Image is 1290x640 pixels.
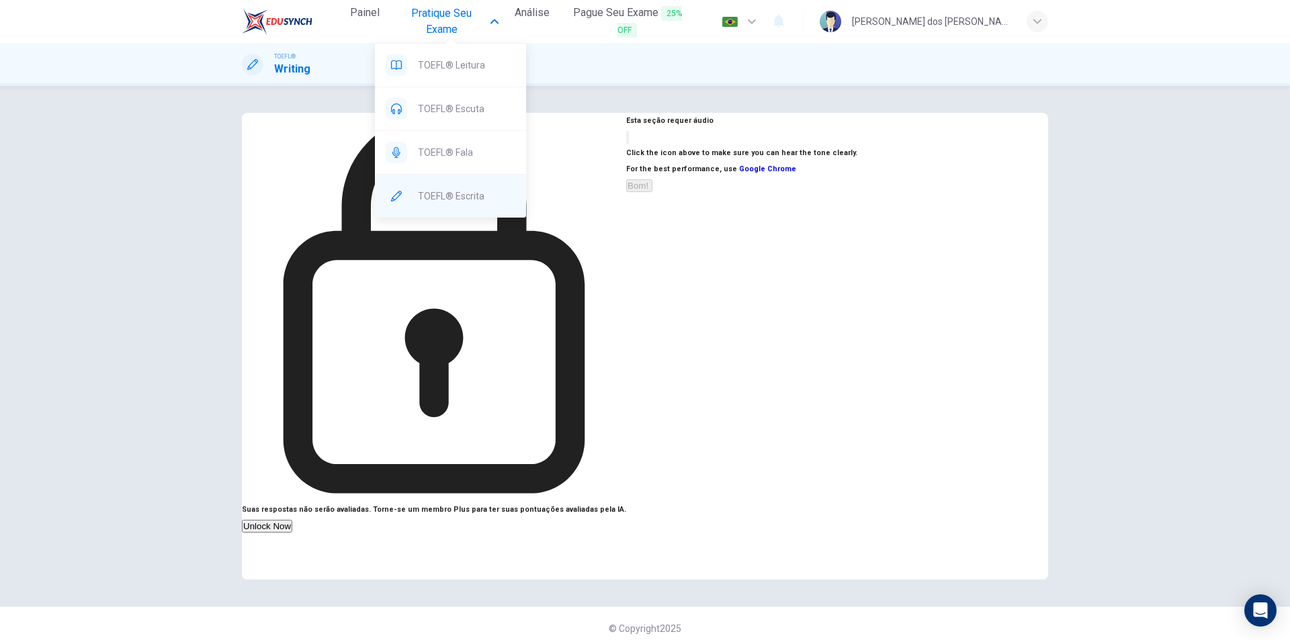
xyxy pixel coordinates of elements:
[375,44,526,87] div: TOEFL® Leitura
[242,502,626,518] h6: Suas respostas não serão avaliadas. Torne-se um para ter suas pontuações avaliadas pela IA.
[350,5,380,21] span: Painel
[820,11,841,32] img: Profile picture
[515,5,550,21] span: Análise
[375,87,526,130] div: TOEFL® Escuta
[343,1,386,42] a: Painel
[626,145,857,161] h6: Click the icon above to make sure you can hear the tone clearly.
[242,8,312,35] img: EduSynch logo
[392,1,504,42] button: Pratique seu exame
[1244,594,1277,627] div: Open Intercom Messenger
[560,1,695,42] button: Pague Seu Exame25% OFF
[421,505,470,514] strong: membro Plus
[274,61,310,77] h1: Writing
[242,520,292,533] button: Unlock Now
[418,57,515,73] span: TOEFL® Leitura
[343,1,386,25] button: Painel
[375,175,526,218] div: TOEFL® Escrita
[609,623,681,634] span: © Copyright 2025
[566,5,689,38] span: Pague Seu Exame
[626,179,652,192] button: Bom!
[626,161,857,177] h6: For the best performance, use
[722,17,738,27] img: pt
[626,113,857,129] h6: Esta seção requer áudio
[397,5,486,38] span: Pratique seu exame
[274,52,296,61] span: TOEFL®
[739,165,796,173] a: Google Chrome
[375,131,526,174] div: TOEFL® Fala
[418,144,515,161] span: TOEFL® Fala
[242,8,343,35] a: EduSynch logo
[509,1,555,25] button: Análise
[418,188,515,204] span: TOEFL® Escrita
[418,101,515,117] span: TOEFL® Escuta
[509,1,555,42] a: Análise
[852,13,1010,30] div: [PERSON_NAME] dos [PERSON_NAME]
